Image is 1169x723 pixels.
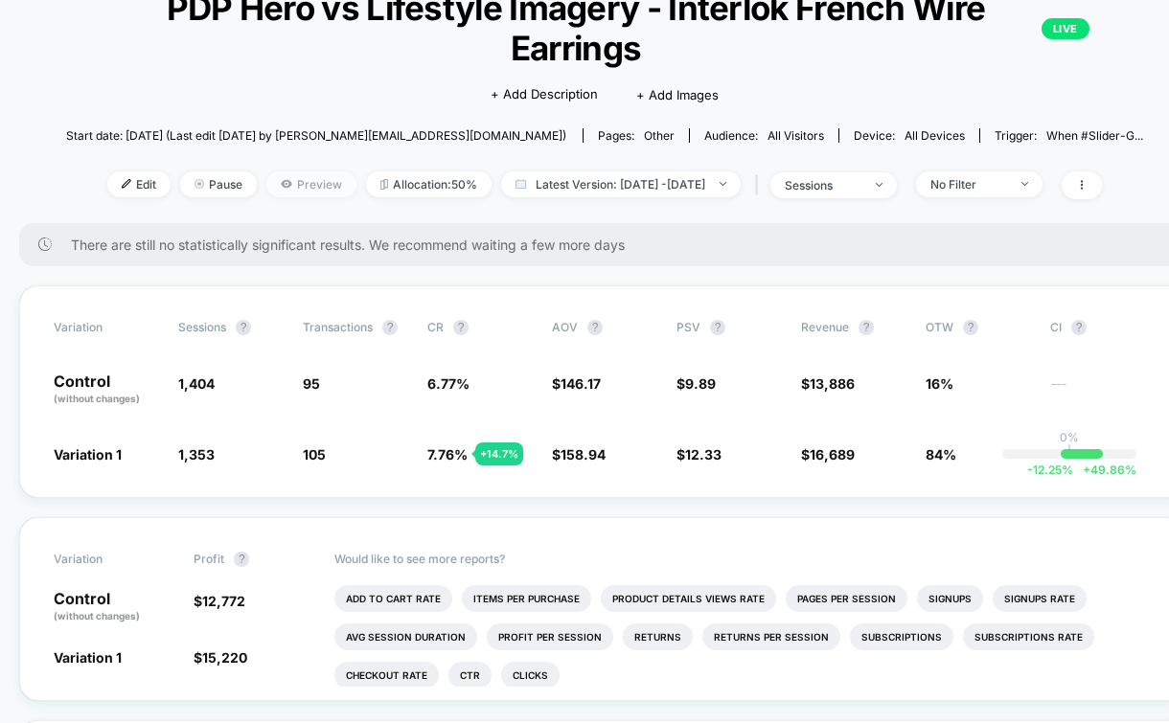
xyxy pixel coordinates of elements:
[303,446,326,463] span: 105
[382,320,398,335] button: ?
[66,128,566,143] span: Start date: [DATE] (Last edit [DATE] by [PERSON_NAME][EMAIL_ADDRESS][DOMAIN_NAME])
[334,585,452,612] li: Add To Cart Rate
[1083,463,1090,477] span: +
[710,320,725,335] button: ?
[644,128,675,143] span: other
[685,446,722,463] span: 12.33
[785,178,861,192] div: sessions
[234,552,249,567] button: ?
[178,320,226,334] span: Sessions
[487,623,613,650] li: Profit Per Session
[194,649,247,666] span: $
[178,446,215,463] span: 1,353
[552,446,606,463] span: $
[926,446,956,463] span: 84%
[930,177,1007,192] div: No Filter
[427,320,444,334] span: CR
[236,320,251,335] button: ?
[587,320,603,335] button: ?
[71,237,1152,253] span: There are still no statistically significant results. We recommend waiting a few more days
[54,610,140,621] span: (without changes)
[178,375,215,392] span: 1,404
[516,179,526,189] img: calendar
[54,320,159,335] span: Variation
[702,623,840,650] li: Returns Per Session
[1073,463,1136,477] span: 49.86 %
[917,585,983,612] li: Signups
[54,591,174,623] p: Control
[636,87,719,102] span: + Add Images
[107,171,171,197] span: Edit
[676,375,716,392] span: $
[561,446,606,463] span: 158.94
[561,375,601,392] span: 146.17
[54,552,159,567] span: Variation
[801,375,855,392] span: $
[266,171,356,197] span: Preview
[963,320,978,335] button: ?
[801,320,849,334] span: Revenue
[366,171,492,197] span: Allocation: 50%
[54,446,122,463] span: Variation 1
[303,320,373,334] span: Transactions
[552,375,601,392] span: $
[995,128,1143,143] div: Trigger:
[1021,182,1028,186] img: end
[838,128,979,143] span: Device:
[1027,463,1073,477] span: -12.25 %
[623,623,693,650] li: Returns
[810,375,855,392] span: 13,886
[926,320,1031,335] span: OTW
[859,320,874,335] button: ?
[303,375,320,392] span: 95
[676,446,722,463] span: $
[194,552,224,566] span: Profit
[427,375,470,392] span: 6.77 %
[810,446,855,463] span: 16,689
[202,593,245,609] span: 12,772
[1060,430,1079,444] p: 0%
[685,375,716,392] span: 9.89
[1042,18,1089,39] p: LIVE
[180,171,257,197] span: Pause
[334,623,477,650] li: Avg Session Duration
[993,585,1087,612] li: Signups Rate
[676,320,700,334] span: PSV
[1050,378,1156,406] span: ---
[801,446,855,463] span: $
[850,623,953,650] li: Subscriptions
[552,320,578,334] span: AOV
[1067,444,1071,459] p: |
[1050,320,1156,335] span: CI
[54,393,140,404] span: (without changes)
[54,373,159,406] p: Control
[926,375,953,392] span: 16%
[194,593,245,609] span: $
[202,649,247,666] span: 15,220
[122,179,131,189] img: edit
[334,552,1157,566] p: Would like to see more reports?
[720,182,726,186] img: end
[786,585,907,612] li: Pages Per Session
[380,179,388,190] img: rebalance
[448,662,492,689] li: Ctr
[1046,128,1143,143] span: When #Slider-G...
[195,179,204,189] img: end
[768,128,824,143] span: All Visitors
[704,128,824,143] div: Audience:
[334,662,439,689] li: Checkout Rate
[750,171,770,199] span: |
[601,585,776,612] li: Product Details Views Rate
[427,446,468,463] span: 7.76 %
[501,171,741,197] span: Latest Version: [DATE] - [DATE]
[462,585,591,612] li: Items Per Purchase
[501,662,560,689] li: Clicks
[963,623,1094,650] li: Subscriptions Rate
[876,183,882,187] img: end
[475,442,523,465] div: + 14.7 %
[598,128,675,143] div: Pages:
[453,320,469,335] button: ?
[905,128,965,143] span: all devices
[1071,320,1087,335] button: ?
[491,85,598,104] span: + Add Description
